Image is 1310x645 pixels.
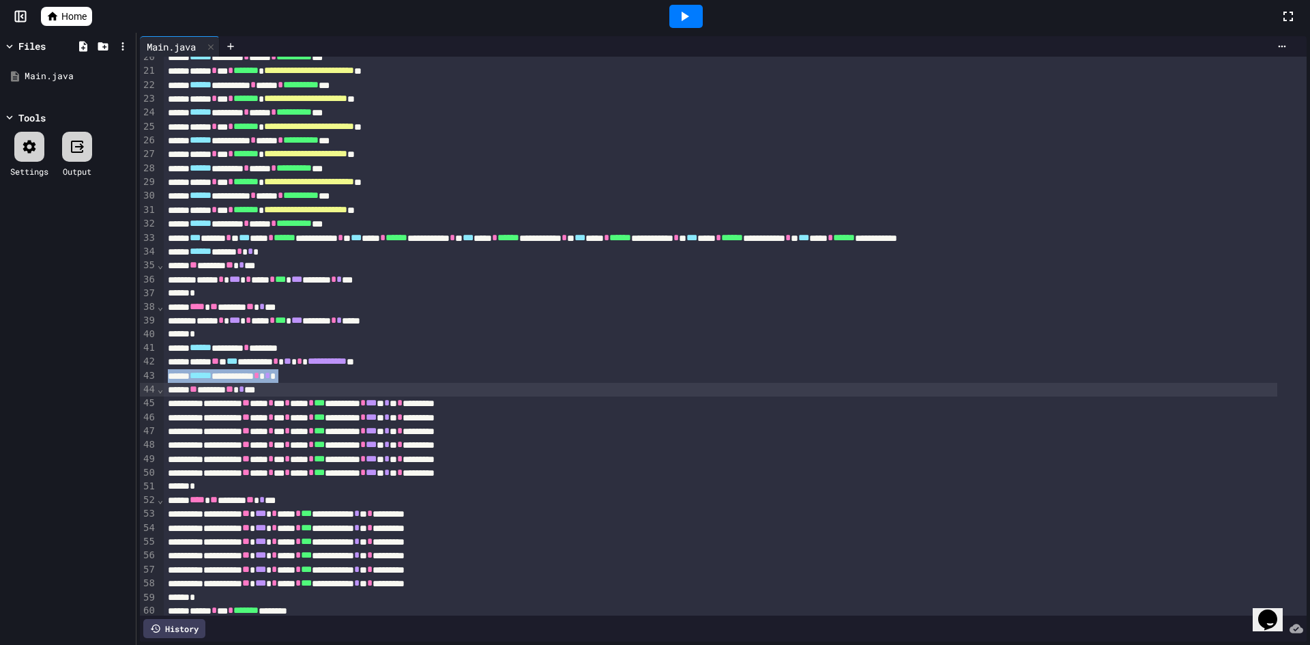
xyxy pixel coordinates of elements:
div: 46 [140,411,157,425]
div: Main.java [140,40,203,54]
div: 34 [140,245,157,259]
span: Fold line [157,259,164,270]
span: Home [61,10,87,23]
div: 21 [140,64,157,78]
div: 43 [140,369,157,383]
div: 32 [140,217,157,231]
div: 60 [140,604,157,618]
div: 54 [140,521,157,535]
div: 30 [140,189,157,203]
div: Main.java [140,36,220,57]
span: Fold line [157,494,164,505]
div: 22 [140,78,157,92]
div: 23 [140,92,157,106]
div: 27 [140,147,157,161]
div: 36 [140,273,157,287]
div: 37 [140,287,157,300]
div: 31 [140,203,157,217]
div: 24 [140,106,157,119]
div: Tools [18,111,46,125]
div: 49 [140,453,157,466]
div: Settings [10,165,48,177]
div: 29 [140,175,157,189]
span: Fold line [157,301,164,312]
span: Fold line [157,384,164,395]
div: 45 [140,397,157,410]
div: 28 [140,162,157,175]
div: 53 [140,507,157,521]
div: 20 [140,51,157,64]
div: 55 [140,535,157,549]
div: 51 [140,480,157,493]
div: 42 [140,355,157,369]
div: 41 [140,341,157,355]
div: Files [18,39,46,53]
div: 26 [140,134,157,147]
iframe: chat widget [1253,590,1296,631]
div: 52 [140,493,157,507]
div: Main.java [25,70,131,83]
div: 47 [140,425,157,438]
div: 48 [140,438,157,452]
div: 39 [140,314,157,328]
div: 50 [140,466,157,480]
div: 59 [140,591,157,605]
div: History [143,619,205,638]
div: 56 [140,549,157,562]
div: 33 [140,231,157,245]
div: 44 [140,383,157,397]
div: 35 [140,259,157,272]
a: Home [41,7,92,26]
div: 38 [140,300,157,314]
div: Output [63,165,91,177]
div: 57 [140,563,157,577]
div: 58 [140,577,157,590]
div: 40 [140,328,157,341]
div: 25 [140,120,157,134]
